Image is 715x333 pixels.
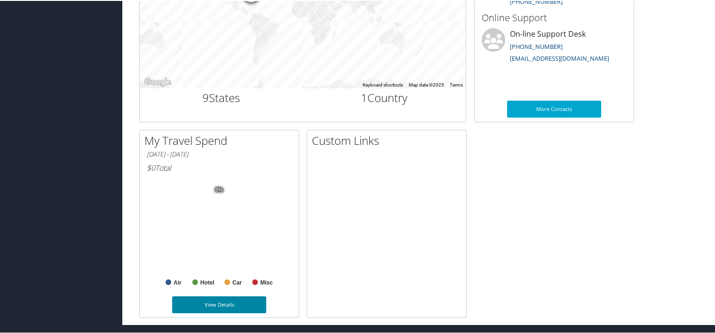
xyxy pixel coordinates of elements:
[482,10,627,24] h3: Online Support
[144,132,299,148] h2: My Travel Spend
[310,89,459,105] h2: Country
[363,81,403,87] button: Keyboard shortcuts
[172,295,266,312] a: View Details
[260,278,273,285] text: Misc
[147,89,296,105] h2: States
[409,81,444,87] span: Map data ©2025
[142,75,173,87] a: Open this area in Google Maps (opens a new window)
[174,278,182,285] text: Air
[312,132,466,148] h2: Custom Links
[232,278,242,285] text: Car
[142,75,173,87] img: Google
[510,41,563,50] a: [PHONE_NUMBER]
[147,149,292,158] h6: [DATE] - [DATE]
[147,162,292,172] h6: Total
[477,27,631,66] li: On-line Support Desk
[510,53,609,62] a: [EMAIL_ADDRESS][DOMAIN_NAME]
[507,100,601,117] a: More Contacts
[215,186,223,192] tspan: 0%
[202,89,209,104] span: 9
[200,278,214,285] text: Hotel
[147,162,155,172] span: $0
[361,89,367,104] span: 1
[450,81,463,87] a: Terms (opens in new tab)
